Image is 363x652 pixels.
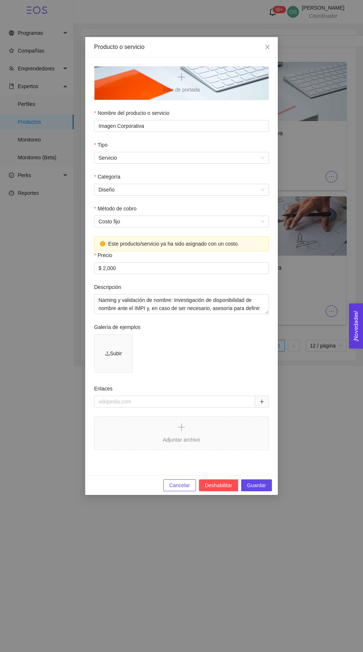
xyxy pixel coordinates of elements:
button: Close [257,37,278,58]
span: Costo fijo [99,216,264,227]
span: plus [259,399,264,404]
span: upload [105,351,110,356]
input: Nombre del producto o servicio [94,120,269,132]
div: Este producto/servicio ya ha sido asignado con un costo. [108,240,263,248]
span: Adjuntar archivo [163,437,200,443]
span: Foto de portada [163,87,200,93]
label: Método de cobro [94,204,137,213]
label: Nombre del producto o servicio [94,109,169,117]
label: Categoría [94,173,120,181]
button: Deshabilitar [199,479,238,491]
span: Servicio [99,152,264,163]
span: exclamation-circle [100,241,105,246]
label: Descripción [94,283,121,291]
span: plus [177,423,186,432]
label: Precio [94,251,112,259]
span: close [264,44,270,50]
span: Diseño [99,184,264,195]
label: Galería de ejemplos [94,323,140,331]
button: Open Feedback Widget [349,303,363,349]
span: Adjuntar archivo [94,417,269,450]
span: plus [177,73,186,81]
label: Tipo [94,141,107,149]
input: Precio [94,263,269,274]
span: Guardar [247,481,266,489]
span: Foto de portada [94,67,269,100]
span: Deshabilitar [205,481,232,489]
span: upload Subir [94,335,132,372]
textarea: Descripción [94,294,269,314]
label: Enlaces [94,385,113,393]
div: Producto o servicio [94,43,269,51]
span: Cancelar [169,481,190,489]
button: Guardar [241,479,272,491]
button: Cancelar [163,479,196,491]
input: wikipedia.com [94,396,255,408]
